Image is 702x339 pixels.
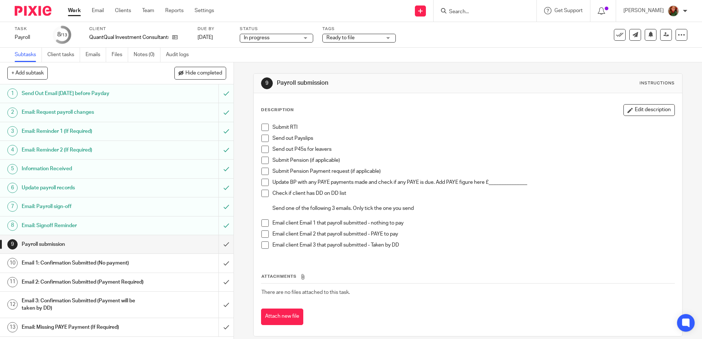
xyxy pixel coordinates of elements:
[7,220,18,231] div: 8
[667,5,679,17] img: sallycropped.JPG
[261,290,350,295] span: There are no files attached to this task.
[7,183,18,193] div: 6
[277,79,484,87] h1: Payroll submission
[89,34,169,41] p: QuantQual Investment Consultants Ltd
[89,26,188,32] label: Client
[112,48,128,62] a: Files
[448,9,514,15] input: Search
[22,295,148,314] h1: Email 3: Confirmation Submitted (Payment will be taken by DD)
[272,241,674,249] p: Email client Email 3 that payroll submitted - Taken by DD
[7,239,18,249] div: 9
[623,104,675,116] button: Edit description
[61,33,67,37] small: /13
[7,145,18,155] div: 4
[22,258,148,269] h1: Email 1: Confirmation Submitted (No payment)
[640,80,675,86] div: Instructions
[15,6,51,16] img: Pixie
[68,7,81,14] a: Work
[272,219,674,227] p: Email client Email 1 that payroll submitted - nothing to pay
[7,67,48,79] button: + Add subtask
[623,7,664,14] p: [PERSON_NAME]
[198,35,213,40] span: [DATE]
[166,48,194,62] a: Audit logs
[7,88,18,99] div: 1
[272,179,674,186] p: Update BP with any PAYE payments made and check if any PAYE is due. Add PAYE figure here £_______...
[7,126,18,136] div: 3
[198,26,231,32] label: Due by
[261,274,297,278] span: Attachments
[115,7,131,14] a: Clients
[261,107,294,113] p: Description
[272,146,674,153] p: Send out P45s for leavers
[22,163,148,174] h1: Information Received
[22,322,148,333] h1: Email: Missing PAYE Payment (If Required)
[174,67,226,79] button: Hide completed
[22,88,148,99] h1: Send Out Email [DATE] before Payday
[22,107,148,118] h1: Email: Request payroll changes
[195,7,214,14] a: Settings
[244,35,269,40] span: In progress
[272,205,674,212] p: Send one of the following 3 emails. Only tick the one you send
[240,26,313,32] label: Status
[22,277,148,288] h1: Email 2: Confirmation Submitted (Payment Required)
[22,239,148,250] h1: Payroll submission
[92,7,104,14] a: Email
[272,157,674,164] p: Submit Pension (if applicable)
[22,145,148,156] h1: Email: Reminder 2 (If Required)
[261,77,273,89] div: 9
[272,230,674,238] p: Email client Email 2 that payroll submitted - PAYE to pay
[7,107,18,118] div: 2
[7,277,18,287] div: 11
[22,201,148,212] h1: Email: Payroll sign-off
[272,124,674,131] p: Submit RTI
[272,135,674,142] p: Send out Payslips
[22,220,148,231] h1: Email: Signoff Reminder
[22,126,148,137] h1: Email: Reminder 1 (If Required)
[322,26,396,32] label: Tags
[7,299,18,310] div: 12
[47,48,80,62] a: Client tasks
[134,48,160,62] a: Notes (0)
[272,168,674,175] p: Submit Pension Payment request (if applicable)
[261,309,303,325] button: Attach new file
[7,201,18,212] div: 7
[185,70,222,76] span: Hide completed
[15,26,44,32] label: Task
[57,30,67,39] div: 8
[15,34,44,41] div: Payroll
[326,35,355,40] span: Ready to file
[86,48,106,62] a: Emails
[22,182,148,193] h1: Update payroll records
[7,322,18,332] div: 13
[7,164,18,174] div: 5
[7,258,18,268] div: 10
[15,48,42,62] a: Subtasks
[272,190,674,197] p: Check if client has DD on DD list
[554,8,583,13] span: Get Support
[142,7,154,14] a: Team
[165,7,184,14] a: Reports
